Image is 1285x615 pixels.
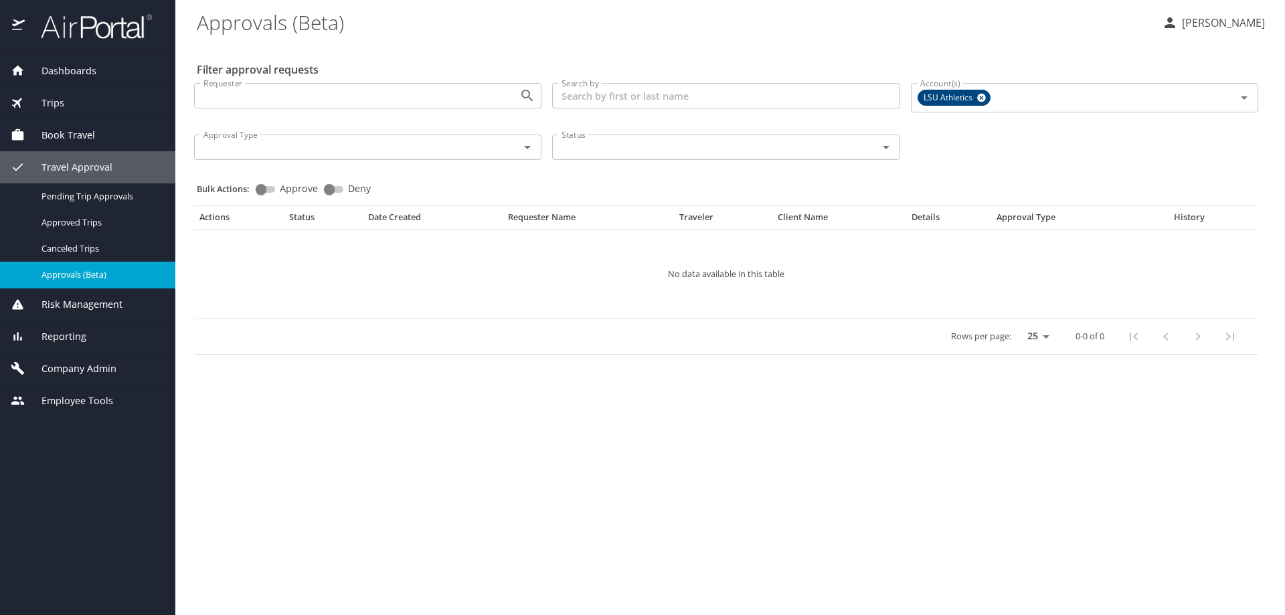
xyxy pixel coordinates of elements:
[951,332,1011,341] p: Rows per page:
[918,91,980,105] span: LSU Athletics
[234,270,1218,278] p: No data available in this table
[41,216,159,229] span: Approved Trips
[552,83,899,108] input: Search by first or last name
[25,361,116,376] span: Company Admin
[348,184,371,193] span: Deny
[197,1,1151,43] h1: Approvals (Beta)
[906,211,991,229] th: Details
[518,86,537,105] button: Open
[1156,11,1270,35] button: [PERSON_NAME]
[1144,211,1235,229] th: History
[877,138,895,157] button: Open
[991,211,1144,229] th: Approval Type
[194,211,1258,355] table: Approval table
[284,211,363,229] th: Status
[25,329,86,344] span: Reporting
[197,183,260,195] p: Bulk Actions:
[41,190,159,203] span: Pending Trip Approvals
[25,96,64,110] span: Trips
[280,184,318,193] span: Approve
[25,160,112,175] span: Travel Approval
[518,138,537,157] button: Open
[363,211,502,229] th: Date Created
[25,297,122,312] span: Risk Management
[1076,332,1104,341] p: 0-0 of 0
[1017,327,1054,347] select: rows per page
[1235,88,1254,107] button: Open
[41,242,159,255] span: Canceled Trips
[41,268,159,281] span: Approvals (Beta)
[197,59,319,80] h2: Filter approval requests
[674,211,772,229] th: Traveler
[918,90,991,106] div: LSU Athletics
[12,13,26,39] img: icon-airportal.png
[194,211,284,229] th: Actions
[25,393,113,408] span: Employee Tools
[503,211,675,229] th: Requester Name
[1178,15,1265,31] p: [PERSON_NAME]
[772,211,906,229] th: Client Name
[25,128,95,143] span: Book Travel
[25,64,96,78] span: Dashboards
[26,13,152,39] img: airportal-logo.png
